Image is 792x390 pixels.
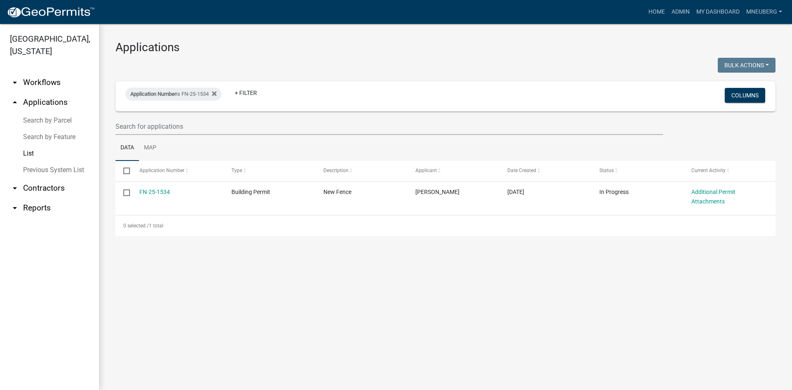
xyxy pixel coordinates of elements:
[408,161,500,181] datatable-header-cell: Applicant
[323,189,351,195] span: New Fence
[115,135,139,161] a: Data
[507,168,536,173] span: Date Created
[725,88,765,103] button: Columns
[691,168,726,173] span: Current Activity
[115,40,775,54] h3: Applications
[139,189,170,195] a: FN-25-1534
[316,161,408,181] datatable-header-cell: Description
[592,161,684,181] datatable-header-cell: Status
[131,161,223,181] datatable-header-cell: Application Number
[645,4,668,20] a: Home
[115,118,663,135] input: Search for applications
[599,189,629,195] span: In Progress
[599,168,614,173] span: Status
[139,168,184,173] span: Application Number
[691,189,735,205] a: Additional Permit Attachments
[115,161,131,181] datatable-header-cell: Select
[415,168,437,173] span: Applicant
[130,91,176,97] span: Application Number
[10,183,20,193] i: arrow_drop_down
[743,4,785,20] a: MNeuberg
[228,85,264,100] a: + Filter
[231,168,242,173] span: Type
[10,78,20,87] i: arrow_drop_down
[693,4,743,20] a: My Dashboard
[123,223,149,229] span: 0 selected /
[668,4,693,20] a: Admin
[684,161,775,181] datatable-header-cell: Current Activity
[10,97,20,107] i: arrow_drop_up
[718,58,775,73] button: Bulk Actions
[115,215,775,236] div: 1 total
[10,203,20,213] i: arrow_drop_down
[507,189,524,195] span: 08/18/2025
[231,189,270,195] span: Building Permit
[125,87,222,101] div: is FN-25-1534
[139,135,161,161] a: Map
[323,168,349,173] span: Description
[415,189,460,195] span: Tryston Lee Smith
[223,161,315,181] datatable-header-cell: Type
[500,161,592,181] datatable-header-cell: Date Created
